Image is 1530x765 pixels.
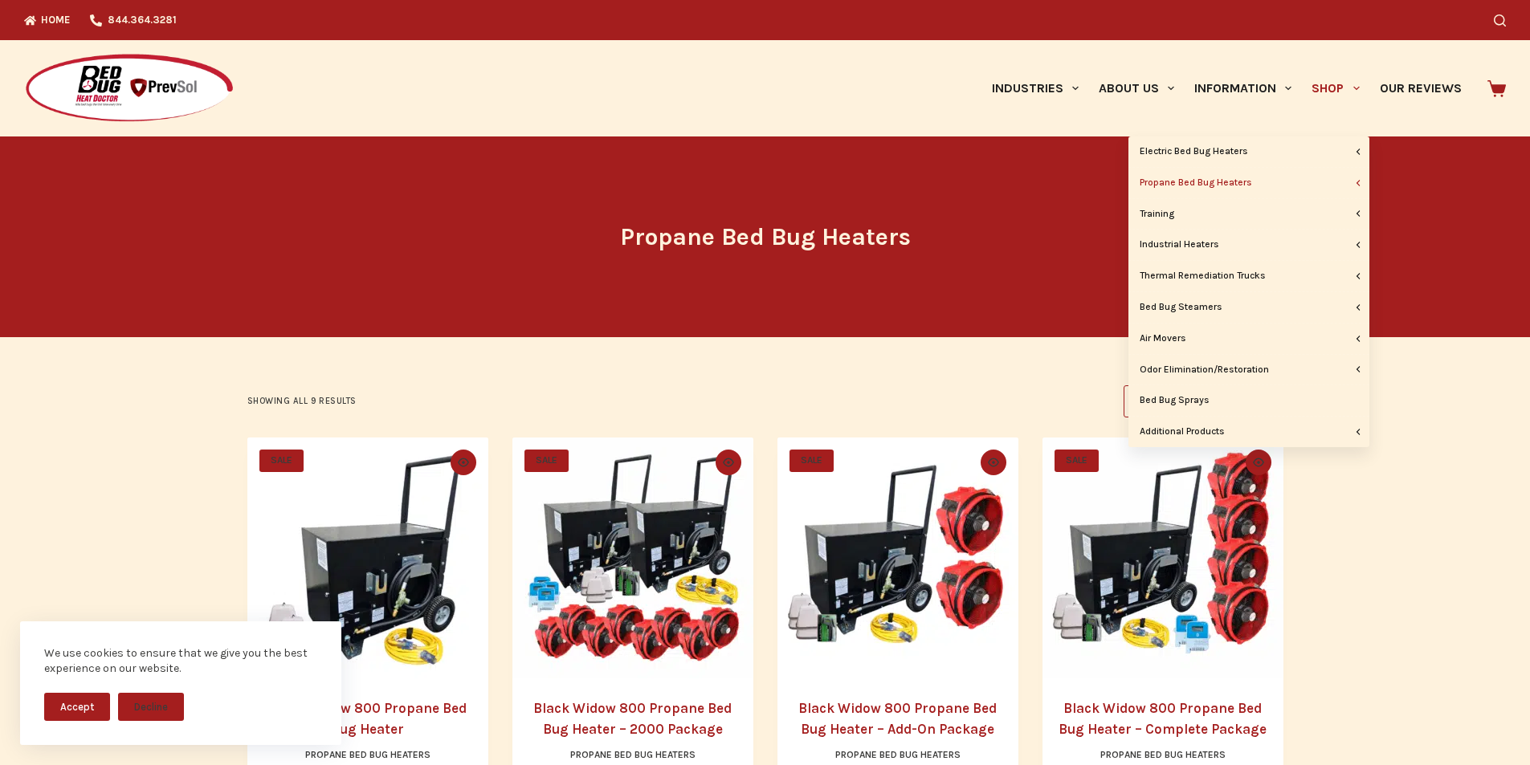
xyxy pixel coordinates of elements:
[981,40,1471,136] nav: Primary
[305,749,430,760] a: Propane Bed Bug Heaters
[1128,261,1369,291] a: Thermal Remediation Trucks
[1185,40,1302,136] a: Information
[118,693,184,721] button: Decline
[1302,40,1369,136] a: Shop
[247,437,488,678] a: Black Widow 800 Propane Bed Bug Heater
[1128,323,1369,354] a: Air Movers
[247,394,357,409] p: Showing all 9 results
[1128,385,1369,416] a: Bed Bug Sprays
[1124,385,1283,417] select: Shop order
[1128,168,1369,198] a: Propane Bed Bug Heaters
[777,437,1018,678] a: Black Widow 800 Propane Bed Bug Heater - Add-On Package
[789,450,834,472] span: SALE
[44,645,317,677] div: We use cookies to ensure that we give you the best experience on our website.
[1128,199,1369,230] a: Training
[13,6,61,55] button: Open LiveChat chat widget
[44,693,110,721] button: Accept
[981,450,1006,475] button: Quick view toggle
[1128,292,1369,323] a: Bed Bug Steamers
[1128,230,1369,260] a: Industrial Heaters
[1128,136,1369,167] a: Electric Bed Bug Heaters
[1059,700,1267,737] a: Black Widow 800 Propane Bed Bug Heater – Complete Package
[1042,437,1283,678] a: Black Widow 800 Propane Bed Bug Heater - Complete Package
[451,450,476,475] button: Quick view toggle
[1369,40,1471,136] a: Our Reviews
[1088,40,1184,136] a: About Us
[1055,450,1099,472] span: SALE
[1246,450,1271,475] button: Quick view toggle
[716,450,741,475] button: Quick view toggle
[835,749,961,760] a: Propane Bed Bug Heaters
[464,219,1067,255] h1: Propane Bed Bug Heaters
[268,700,467,737] a: Black Widow 800 Propane Bed Bug Heater
[981,40,1088,136] a: Industries
[570,749,696,760] a: Propane Bed Bug Heaters
[533,700,732,737] a: Black Widow 800 Propane Bed Bug Heater – 2000 Package
[512,437,753,678] a: Black Widow 800 Propane Bed Bug Heater - 2000 Package
[524,450,569,472] span: SALE
[259,450,304,472] span: SALE
[1494,14,1506,26] button: Search
[24,53,235,124] img: Prevsol/Bed Bug Heat Doctor
[1128,355,1369,385] a: Odor Elimination/Restoration
[798,700,997,737] a: Black Widow 800 Propane Bed Bug Heater – Add-On Package
[1128,417,1369,447] a: Additional Products
[1100,749,1226,760] a: Propane Bed Bug Heaters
